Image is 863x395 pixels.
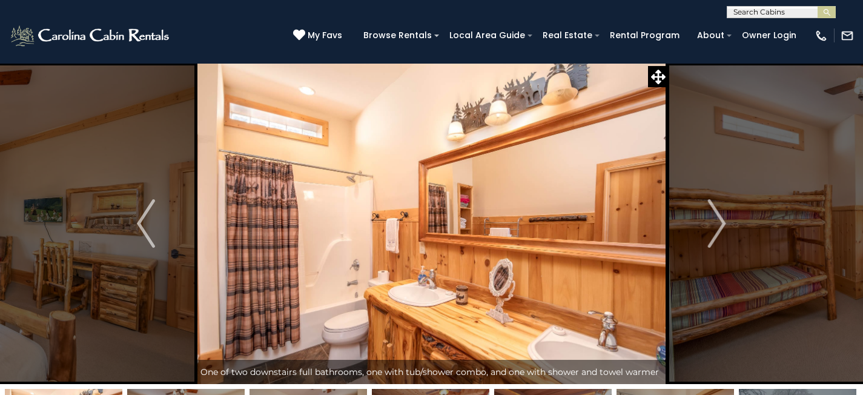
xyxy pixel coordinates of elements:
[293,29,345,42] a: My Favs
[537,26,598,45] a: Real Estate
[9,24,173,48] img: White-1-2.png
[841,29,854,42] img: mail-regular-white.png
[194,360,669,384] div: One of two downstairs full bathrooms, one with tub/shower combo, and one with shower and towel wa...
[815,29,828,42] img: phone-regular-white.png
[308,29,342,42] span: My Favs
[357,26,438,45] a: Browse Rentals
[137,199,155,248] img: arrow
[669,63,765,384] button: Next
[691,26,730,45] a: About
[443,26,531,45] a: Local Area Guide
[736,26,802,45] a: Owner Login
[708,199,726,248] img: arrow
[98,63,194,384] button: Previous
[604,26,686,45] a: Rental Program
